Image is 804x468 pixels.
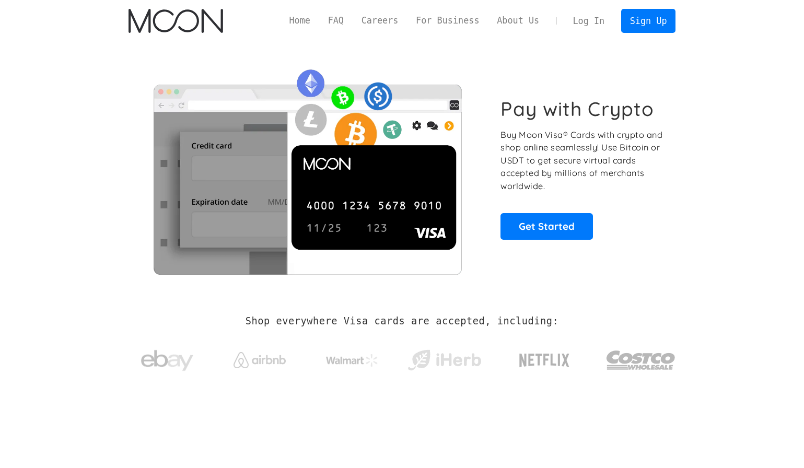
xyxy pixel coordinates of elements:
a: Home [281,14,319,27]
a: Netflix [498,337,591,379]
a: About Us [488,14,548,27]
a: Costco [606,330,676,385]
a: iHerb [405,336,483,379]
a: Log In [564,9,613,32]
a: Get Started [500,213,593,239]
p: Buy Moon Visa® Cards with crypto and shop online seamlessly! Use Bitcoin or USDT to get secure vi... [500,128,664,193]
a: FAQ [319,14,353,27]
a: Careers [353,14,407,27]
a: Walmart [313,344,391,372]
img: Airbnb [234,352,286,368]
h1: Pay with Crypto [500,97,654,121]
a: home [129,9,223,33]
img: Costco [606,341,676,380]
a: Sign Up [621,9,675,32]
a: ebay [129,334,206,382]
a: For Business [407,14,488,27]
img: Moon Logo [129,9,223,33]
h2: Shop everywhere Visa cards are accepted, including: [246,315,558,327]
img: iHerb [405,347,483,374]
img: Moon Cards let you spend your crypto anywhere Visa is accepted. [129,62,486,274]
a: Airbnb [220,342,298,373]
img: Walmart [326,354,378,367]
img: ebay [141,344,193,377]
img: Netflix [518,347,570,373]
